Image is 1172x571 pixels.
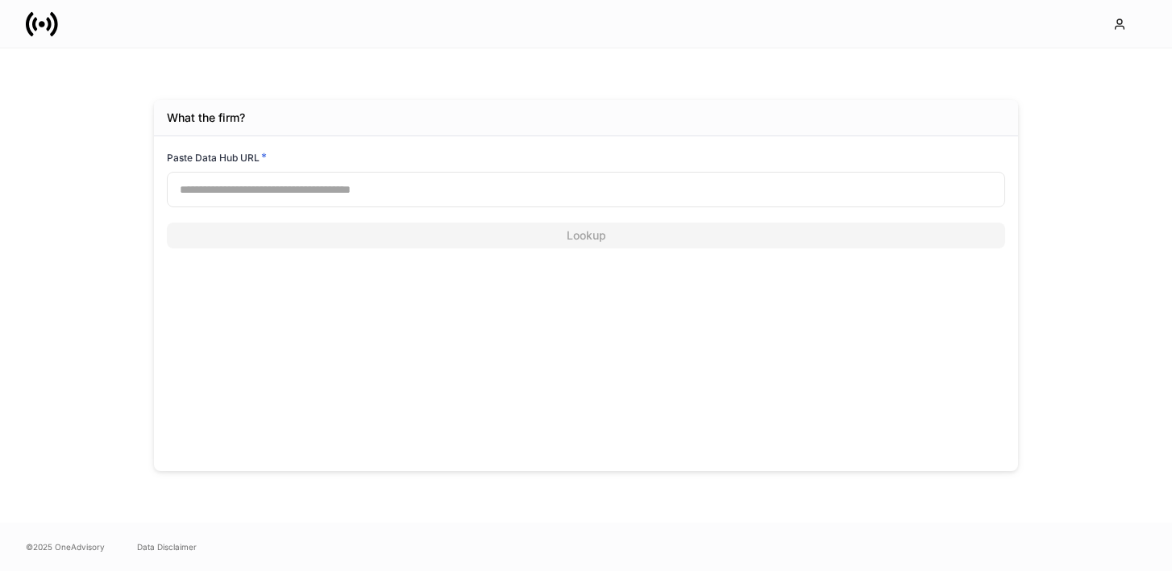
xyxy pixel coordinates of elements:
[567,227,606,244] div: Lookup
[137,540,197,553] a: Data Disclaimer
[167,223,1005,248] button: Lookup
[26,540,105,553] span: © 2025 OneAdvisory
[167,149,267,165] h6: Paste Data Hub URL
[167,110,245,126] div: What the firm?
